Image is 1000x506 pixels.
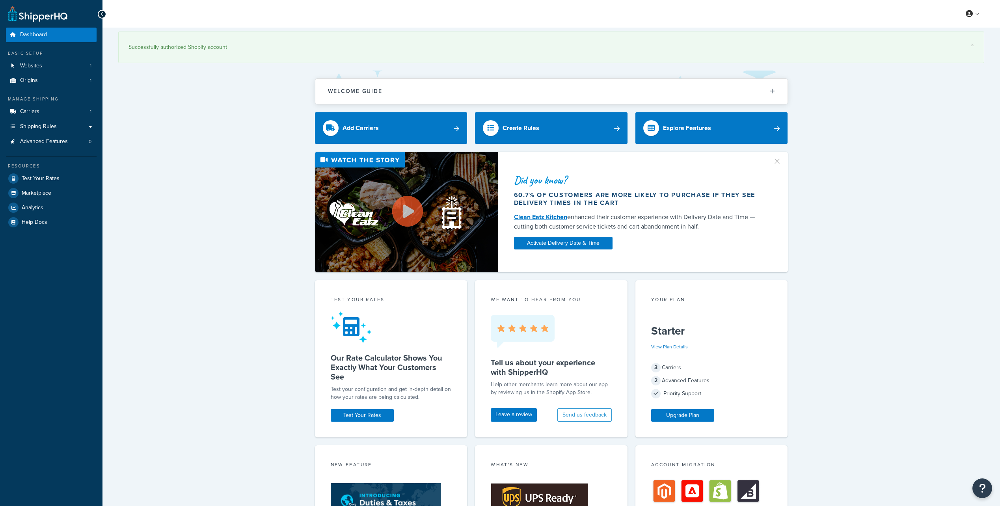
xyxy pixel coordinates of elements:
button: Send us feedback [557,408,612,422]
a: Origins1 [6,73,97,88]
a: Test Your Rates [6,171,97,186]
a: View Plan Details [651,343,688,350]
li: Websites [6,59,97,73]
a: Leave a review [491,408,537,422]
h5: Tell us about your experience with ShipperHQ [491,358,612,377]
div: Basic Setup [6,50,97,57]
p: we want to hear from you [491,296,612,303]
div: Successfully authorized Shopify account [128,42,974,53]
div: Carriers [651,362,772,373]
a: Upgrade Plan [651,409,714,422]
span: Websites [20,63,42,69]
span: Analytics [22,205,43,211]
div: Resources [6,163,97,169]
div: 60.7% of customers are more likely to purchase if they see delivery times in the cart [514,191,763,207]
button: Welcome Guide [315,79,788,104]
span: 1 [90,63,91,69]
div: What's New [491,461,612,470]
span: 1 [90,108,91,115]
a: Analytics [6,201,97,215]
div: Manage Shipping [6,96,97,102]
h5: Our Rate Calculator Shows You Exactly What Your Customers See [331,353,452,381]
span: Advanced Features [20,138,68,145]
span: Dashboard [20,32,47,38]
a: Dashboard [6,28,97,42]
a: Websites1 [6,59,97,73]
a: Help Docs [6,215,97,229]
div: Account Migration [651,461,772,470]
div: New Feature [331,461,452,470]
a: Explore Features [635,112,788,144]
div: Explore Features [663,123,711,134]
a: Marketplace [6,186,97,200]
span: Origins [20,77,38,84]
a: Shipping Rules [6,119,97,134]
span: Carriers [20,108,39,115]
div: Add Carriers [343,123,379,134]
div: Did you know? [514,175,763,186]
p: Help other merchants learn more about our app by reviewing us in the Shopify App Store. [491,381,612,396]
li: Carriers [6,104,97,119]
a: Test Your Rates [331,409,394,422]
span: Shipping Rules [20,123,57,130]
div: Test your configuration and get in-depth detail on how your rates are being calculated. [331,385,452,401]
div: Create Rules [503,123,539,134]
a: × [971,42,974,48]
a: Add Carriers [315,112,467,144]
a: Clean Eatz Kitchen [514,212,567,221]
span: 1 [90,77,91,84]
span: 3 [651,363,661,372]
span: Help Docs [22,219,47,226]
a: Activate Delivery Date & Time [514,237,613,249]
button: Open Resource Center [972,478,992,498]
div: Your Plan [651,296,772,305]
a: Advanced Features0 [6,134,97,149]
a: Create Rules [475,112,628,144]
span: 2 [651,376,661,385]
div: Advanced Features [651,375,772,386]
span: Test Your Rates [22,175,60,182]
img: Video thumbnail [315,152,498,273]
a: Carriers1 [6,104,97,119]
span: Marketplace [22,190,51,197]
span: 0 [89,138,91,145]
div: Test your rates [331,296,452,305]
li: Origins [6,73,97,88]
h2: Welcome Guide [328,88,382,94]
h5: Starter [651,325,772,337]
li: Advanced Features [6,134,97,149]
div: Priority Support [651,388,772,399]
div: enhanced their customer experience with Delivery Date and Time — cutting both customer service ti... [514,212,763,231]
